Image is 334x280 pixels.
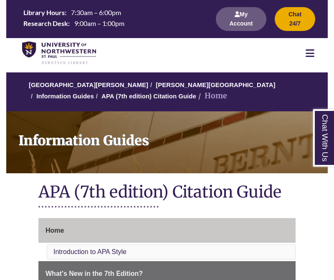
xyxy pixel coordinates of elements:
a: Information Guides [36,92,94,100]
a: Introduction to APA Style [53,248,127,255]
h1: Information Guides [13,111,328,162]
table: Hours Today [20,8,206,29]
h1: APA (7th edition) Citation Guide [38,182,296,204]
a: Hours Today [20,8,206,30]
a: Information Guides [6,111,328,173]
span: What's New in the 7th Edition? [46,270,143,277]
th: Library Hours: [20,8,68,17]
img: UNWSP Library Logo [22,41,96,65]
a: APA (7th edition) Citation Guide [101,92,196,100]
button: Chat 24/7 [275,7,315,31]
th: Research Desk: [20,18,71,28]
button: My Account [216,7,266,31]
a: [GEOGRAPHIC_DATA][PERSON_NAME] [29,81,148,88]
span: Home [46,227,64,234]
a: [PERSON_NAME][GEOGRAPHIC_DATA] [156,81,275,88]
li: Home [196,90,227,102]
span: 9:00am – 1:00pm [74,19,124,27]
a: Chat 24/7 [275,20,315,27]
a: My Account [216,20,266,27]
a: Home [38,218,296,243]
span: 7:30am – 6:00pm [71,8,121,16]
